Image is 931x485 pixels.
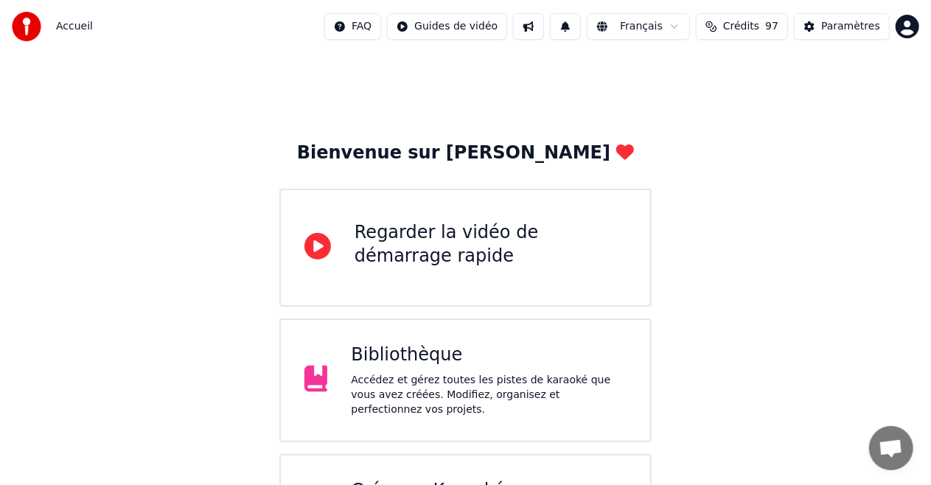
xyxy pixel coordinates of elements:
[794,13,890,40] button: Paramètres
[351,343,627,367] div: Bibliothèque
[12,12,41,41] img: youka
[387,13,507,40] button: Guides de vidéo
[696,13,788,40] button: Crédits97
[56,19,93,34] nav: breadcrumb
[324,13,381,40] button: FAQ
[297,142,634,165] div: Bienvenue sur [PERSON_NAME]
[869,426,913,470] div: Ouvrir le chat
[56,19,93,34] span: Accueil
[351,373,627,417] div: Accédez et gérez toutes les pistes de karaoké que vous avez créées. Modifiez, organisez et perfec...
[355,221,627,268] div: Regarder la vidéo de démarrage rapide
[821,19,880,34] div: Paramètres
[723,19,759,34] span: Crédits
[765,19,778,34] span: 97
